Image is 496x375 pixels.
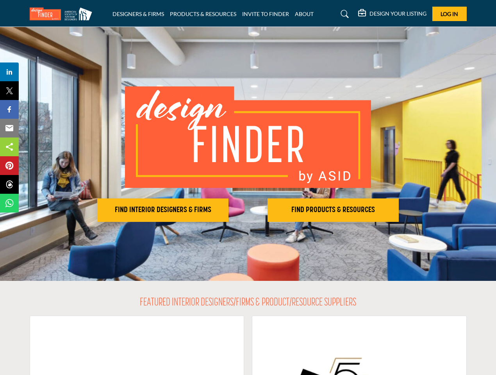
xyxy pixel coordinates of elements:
[268,198,399,222] button: FIND PRODUCTS & RESOURCES
[295,11,314,17] a: ABOUT
[432,7,467,21] button: Log In
[441,11,458,17] span: Log In
[112,11,164,17] a: DESIGNERS & FIRMS
[369,10,426,17] h5: DESIGN YOUR LISTING
[140,296,356,310] h2: FEATURED INTERIOR DESIGNERS/FIRMS & PRODUCT/RESOURCE SUPPLIERS
[100,205,226,215] h2: FIND INTERIOR DESIGNERS & FIRMS
[30,7,96,20] img: Site Logo
[170,11,236,17] a: PRODUCTS & RESOURCES
[97,198,228,222] button: FIND INTERIOR DESIGNERS & FIRMS
[242,11,289,17] a: INVITE TO FINDER
[270,205,396,215] h2: FIND PRODUCTS & RESOURCES
[125,86,371,188] img: image
[333,8,354,20] a: Search
[358,9,426,19] div: DESIGN YOUR LISTING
